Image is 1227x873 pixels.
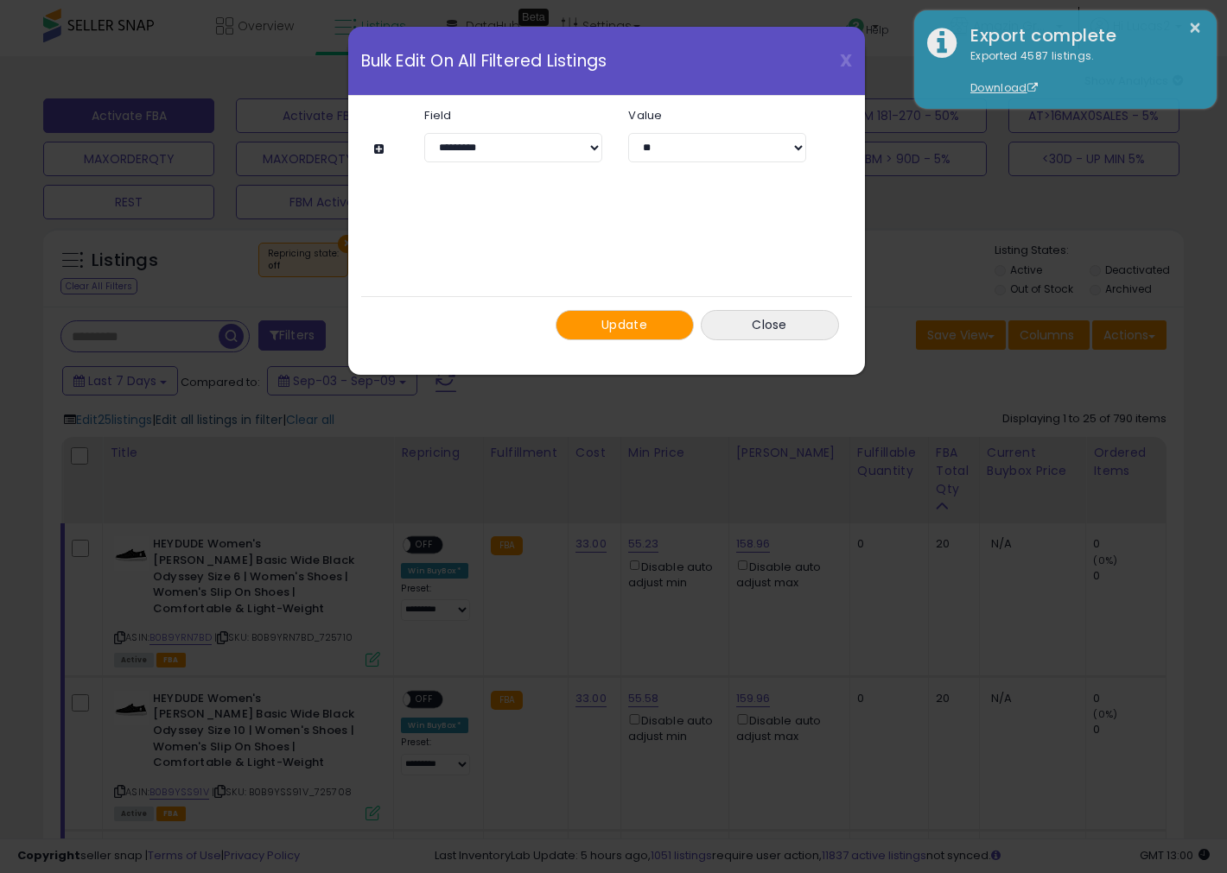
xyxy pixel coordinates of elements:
span: X [840,48,852,73]
button: Close [701,310,839,340]
span: Bulk Edit On All Filtered Listings [361,53,607,69]
button: × [1188,17,1202,39]
div: Exported 4587 listings. [957,48,1204,97]
label: Value [615,110,819,121]
a: Download [970,80,1038,95]
label: Field [411,110,615,121]
div: Export complete [957,23,1204,48]
span: Update [601,316,647,333]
